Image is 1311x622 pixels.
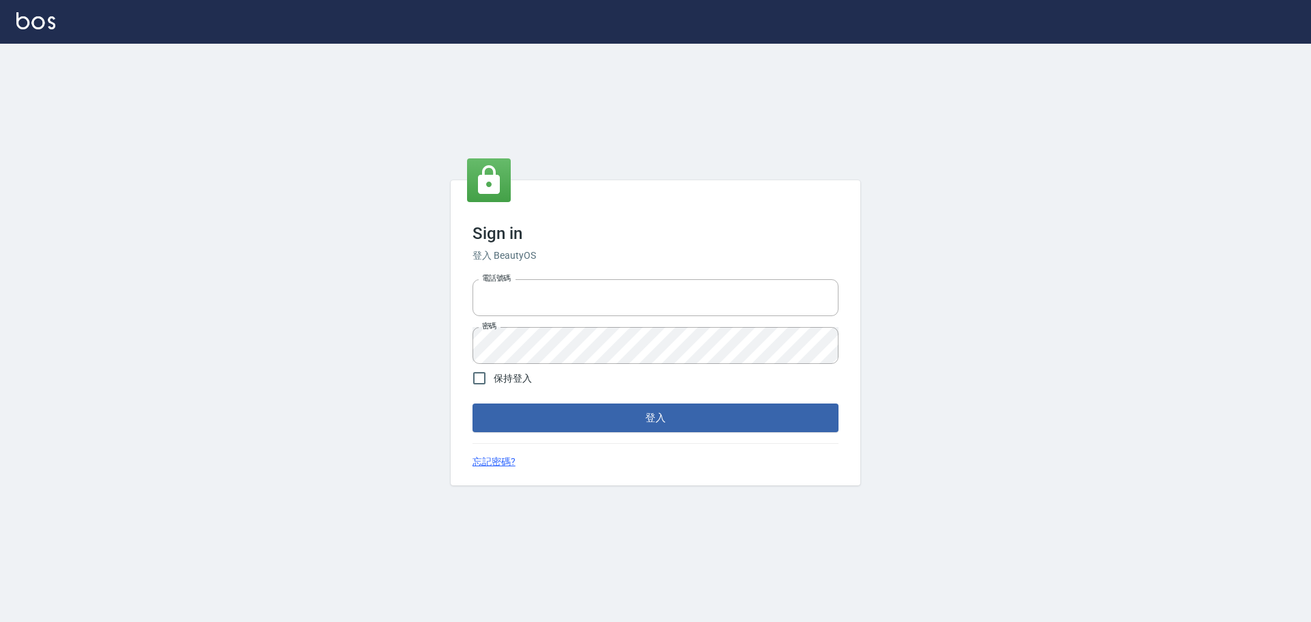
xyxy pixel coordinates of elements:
[16,12,55,29] img: Logo
[482,321,496,331] label: 密碼
[473,404,838,432] button: 登入
[494,371,532,386] span: 保持登入
[473,249,838,263] h6: 登入 BeautyOS
[482,273,511,283] label: 電話號碼
[473,224,838,243] h3: Sign in
[473,455,516,469] a: 忘記密碼?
